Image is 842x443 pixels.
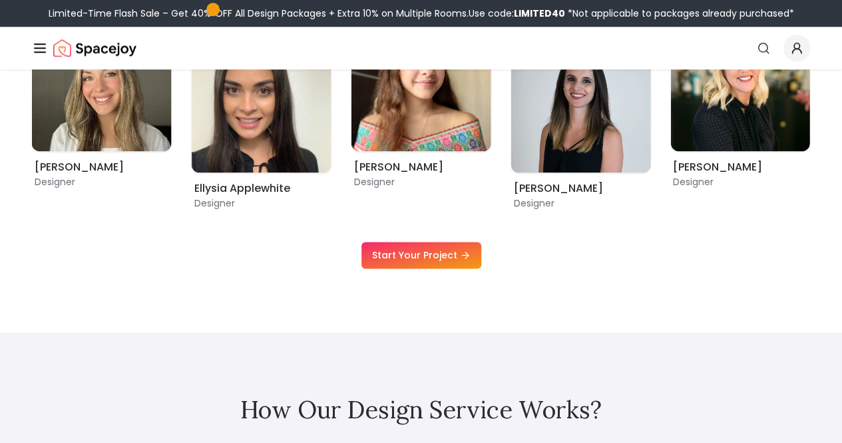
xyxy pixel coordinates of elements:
[511,33,650,173] img: Angela Amore
[354,175,489,189] p: Designer
[673,175,807,189] p: Designer
[670,11,810,151] img: Tina Martidelcampo
[32,11,810,210] div: Carousel
[192,11,331,210] div: 8 / 8
[49,7,794,20] div: Limited-Time Flash Sale – Get 40% OFF All Design Packages + Extra 10% on Multiple Rooms.
[194,197,329,210] p: Designer
[32,27,810,69] nav: Global
[673,159,807,175] h6: [PERSON_NAME]
[35,175,169,189] p: Designer
[32,11,172,167] div: 7 / 8
[469,7,565,20] span: Use code:
[513,197,648,210] p: Designer
[351,11,491,151] img: Maria Castillero
[351,11,491,167] div: 1 / 8
[565,7,794,20] span: *Not applicable to packages already purchased*
[53,35,136,61] img: Spacejoy Logo
[32,11,172,151] img: Sarah Nelson
[354,159,489,175] h6: [PERSON_NAME]
[32,396,810,423] h2: How Our Design Service Works?
[670,11,810,167] div: 3 / 8
[511,11,650,210] div: 2 / 8
[53,35,136,61] a: Spacejoy
[194,181,329,197] h6: Ellysia Applewhite
[35,159,169,175] h6: [PERSON_NAME]
[192,33,331,173] img: Ellysia Applewhite
[513,181,648,197] h6: [PERSON_NAME]
[361,242,481,268] a: Start Your Project
[514,7,565,20] b: LIMITED40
